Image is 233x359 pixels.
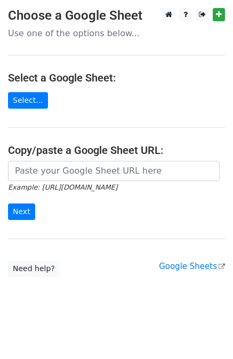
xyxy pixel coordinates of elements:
h4: Select a Google Sheet: [8,71,225,84]
a: Select... [8,92,48,109]
small: Example: [URL][DOMAIN_NAME] [8,183,117,191]
a: Need help? [8,260,60,277]
p: Use one of the options below... [8,28,225,39]
iframe: Chat Widget [180,308,233,359]
a: Google Sheets [159,262,225,271]
input: Next [8,203,35,220]
input: Paste your Google Sheet URL here [8,161,220,181]
h3: Choose a Google Sheet [8,8,225,23]
h4: Copy/paste a Google Sheet URL: [8,144,225,157]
